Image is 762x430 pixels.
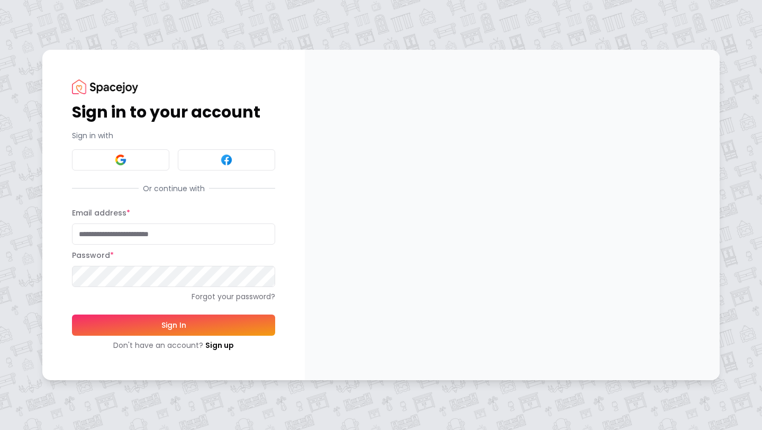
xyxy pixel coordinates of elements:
[139,183,209,194] span: Or continue with
[72,103,275,122] h1: Sign in to your account
[72,130,275,141] p: Sign in with
[72,250,114,261] label: Password
[72,315,275,336] button: Sign In
[72,79,138,94] img: Spacejoy Logo
[72,291,275,302] a: Forgot your password?
[205,340,234,351] a: Sign up
[114,154,127,166] img: Google signin
[72,340,275,351] div: Don't have an account?
[220,154,233,166] img: Facebook signin
[72,208,130,218] label: Email address
[305,50,720,380] img: banner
